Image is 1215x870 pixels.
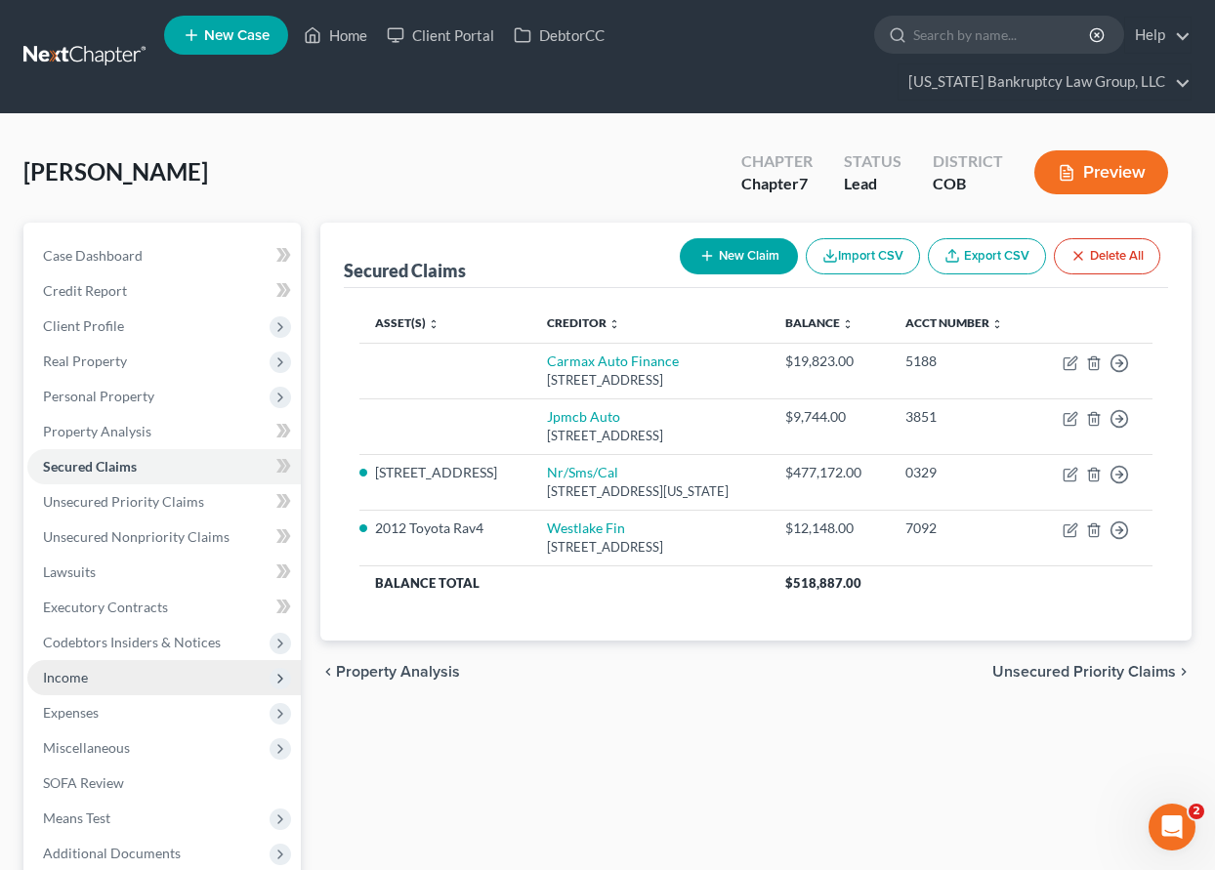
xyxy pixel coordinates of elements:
[905,352,1019,371] div: 5188
[547,538,754,557] div: [STREET_ADDRESS]
[43,599,168,615] span: Executory Contracts
[294,18,377,53] a: Home
[1054,238,1160,274] button: Delete All
[43,845,181,861] span: Additional Documents
[992,664,1176,680] span: Unsecured Priority Claims
[377,18,504,53] a: Client Portal
[680,238,798,274] button: New Claim
[913,17,1092,53] input: Search by name...
[43,458,137,475] span: Secured Claims
[27,273,301,309] a: Credit Report
[992,664,1192,680] button: Unsecured Priority Claims chevron_right
[320,664,460,680] button: chevron_left Property Analysis
[27,555,301,590] a: Lawsuits
[991,318,1003,330] i: unfold_more
[1125,18,1191,53] a: Help
[785,352,874,371] div: $19,823.00
[547,427,754,445] div: [STREET_ADDRESS]
[428,318,440,330] i: unfold_more
[741,173,813,195] div: Chapter
[842,318,854,330] i: unfold_more
[43,423,151,439] span: Property Analysis
[43,282,127,299] span: Credit Report
[27,766,301,801] a: SOFA Review
[43,563,96,580] span: Lawsuits
[27,519,301,555] a: Unsecured Nonpriority Claims
[806,238,920,274] button: Import CSV
[43,634,221,650] span: Codebtors Insiders & Notices
[547,408,620,425] a: Jpmcb Auto
[27,414,301,449] a: Property Analysis
[547,352,679,369] a: Carmax Auto Finance
[43,317,124,334] span: Client Profile
[785,575,861,591] span: $518,887.00
[928,238,1046,274] a: Export CSV
[547,519,625,536] a: Westlake Fin
[1176,664,1192,680] i: chevron_right
[933,173,1003,195] div: COB
[320,664,336,680] i: chevron_left
[785,463,874,482] div: $477,172.00
[359,565,770,601] th: Balance Total
[27,449,301,484] a: Secured Claims
[799,174,808,192] span: 7
[844,150,901,173] div: Status
[336,664,460,680] span: Property Analysis
[43,669,88,685] span: Income
[741,150,813,173] div: Chapter
[1034,150,1168,194] button: Preview
[344,259,466,282] div: Secured Claims
[43,809,110,826] span: Means Test
[905,463,1019,482] div: 0329
[844,173,901,195] div: Lead
[43,739,130,756] span: Miscellaneous
[905,407,1019,427] div: 3851
[547,371,754,390] div: [STREET_ADDRESS]
[43,493,204,510] span: Unsecured Priority Claims
[785,407,874,427] div: $9,744.00
[375,463,516,482] li: [STREET_ADDRESS]
[43,528,230,545] span: Unsecured Nonpriority Claims
[27,238,301,273] a: Case Dashboard
[375,315,440,330] a: Asset(s) unfold_more
[23,157,208,186] span: [PERSON_NAME]
[547,315,620,330] a: Creditor unfold_more
[899,64,1191,100] a: [US_STATE] Bankruptcy Law Group, LLC
[1189,804,1204,819] span: 2
[43,388,154,404] span: Personal Property
[547,464,618,480] a: Nr/Sms/Cal
[43,704,99,721] span: Expenses
[43,352,127,369] span: Real Property
[43,247,143,264] span: Case Dashboard
[504,18,614,53] a: DebtorCC
[608,318,620,330] i: unfold_more
[547,482,754,501] div: [STREET_ADDRESS][US_STATE]
[785,315,854,330] a: Balance unfold_more
[27,590,301,625] a: Executory Contracts
[375,518,516,538] li: 2012 Toyota Rav4
[905,518,1019,538] div: 7092
[785,518,874,538] div: $12,148.00
[1149,804,1195,850] iframe: Intercom live chat
[204,28,270,43] span: New Case
[43,774,124,791] span: SOFA Review
[27,484,301,519] a: Unsecured Priority Claims
[933,150,1003,173] div: District
[905,315,1003,330] a: Acct Number unfold_more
